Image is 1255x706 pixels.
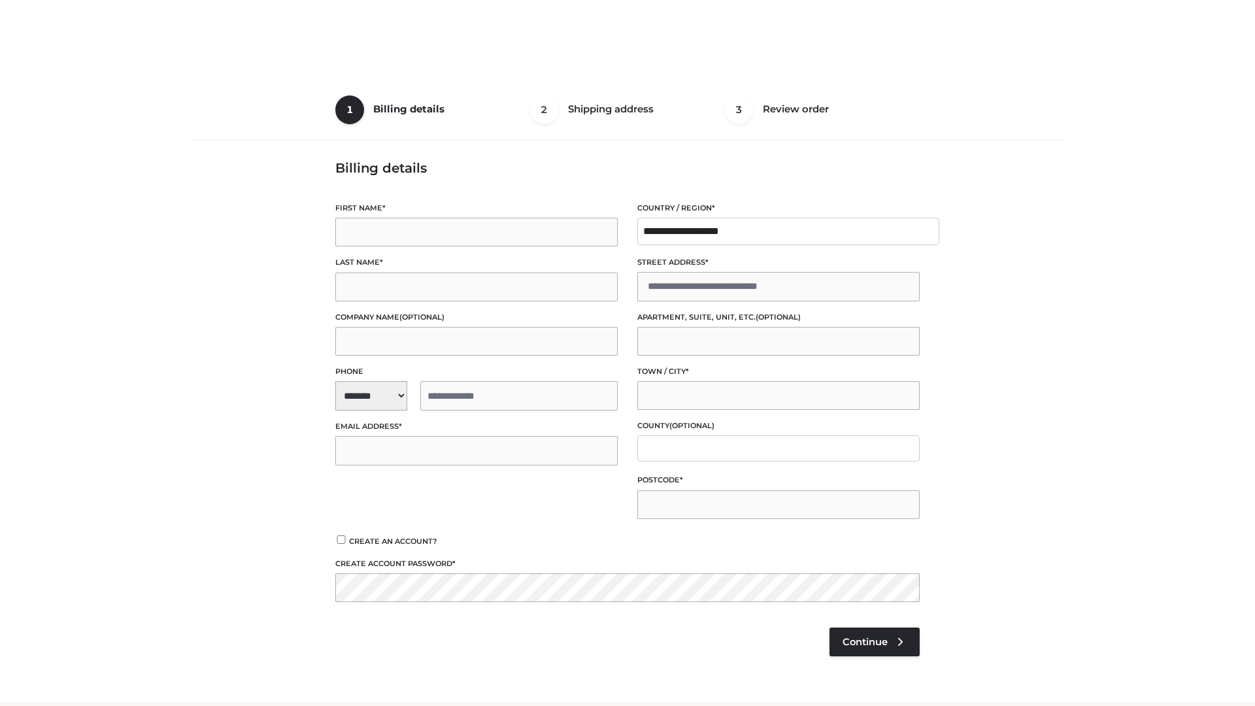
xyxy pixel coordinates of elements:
a: Continue [829,628,920,656]
label: Apartment, suite, unit, etc. [637,311,920,324]
span: Shipping address [568,103,654,115]
span: (optional) [399,312,444,322]
label: First name [335,202,618,214]
span: Create an account? [349,537,437,546]
label: Create account password [335,558,920,570]
span: (optional) [756,312,801,322]
label: County [637,420,920,432]
label: Street address [637,256,920,269]
label: Email address [335,420,618,433]
span: (optional) [669,421,714,430]
span: 2 [530,95,559,124]
label: Phone [335,365,618,378]
span: Continue [843,636,888,648]
span: 1 [335,95,364,124]
label: Last name [335,256,618,269]
input: Create an account? [335,535,347,544]
span: 3 [725,95,754,124]
label: Postcode [637,474,920,486]
h3: Billing details [335,160,920,176]
label: Company name [335,311,618,324]
label: Town / City [637,365,920,378]
span: Review order [763,103,829,115]
label: Country / Region [637,202,920,214]
span: Billing details [373,103,444,115]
